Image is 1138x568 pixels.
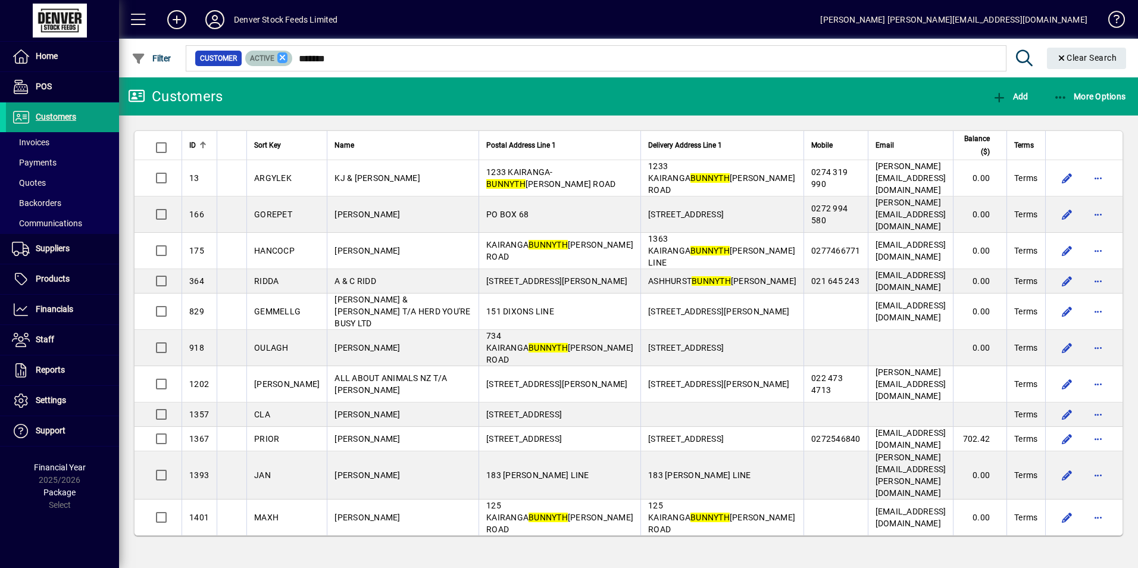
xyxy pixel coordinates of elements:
[1058,429,1077,448] button: Edit
[648,139,722,152] span: Delivery Address Line 1
[876,428,946,450] span: [EMAIL_ADDRESS][DOMAIN_NAME]
[486,276,627,286] span: [STREET_ADDRESS][PERSON_NAME]
[1014,511,1037,523] span: Terms
[648,161,795,195] span: 1233 KAIRANGA [PERSON_NAME] ROAD
[953,330,1006,366] td: 0.00
[189,343,204,352] span: 918
[989,86,1031,107] button: Add
[876,507,946,528] span: [EMAIL_ADDRESS][DOMAIN_NAME]
[486,501,633,534] span: 125 KAIRANGA [PERSON_NAME] ROAD
[1058,168,1077,188] button: Edit
[811,139,861,152] div: Mobile
[486,167,615,189] span: 1233 KAIRANGA- [PERSON_NAME] ROAD
[158,9,196,30] button: Add
[876,139,946,152] div: Email
[334,210,400,219] span: [PERSON_NAME]
[6,152,119,173] a: Payments
[189,173,199,183] span: 13
[200,52,237,64] span: Customer
[189,210,204,219] span: 166
[34,463,86,472] span: Financial Year
[196,9,234,30] button: Profile
[1014,342,1037,354] span: Terms
[132,54,171,63] span: Filter
[1014,172,1037,184] span: Terms
[690,173,730,183] em: BUNNYTH
[953,233,1006,269] td: 0.00
[334,276,376,286] span: A & C RIDD
[648,470,751,480] span: 183 [PERSON_NAME] LINE
[189,434,209,444] span: 1367
[1047,48,1127,69] button: Clear
[953,427,1006,451] td: 702.42
[1089,241,1108,260] button: More options
[334,173,420,183] span: KJ & [PERSON_NAME]
[690,246,730,255] em: BUNNYTH
[811,246,861,255] span: 0277466771
[1014,275,1037,287] span: Terms
[811,167,848,189] span: 0274 319 990
[1089,466,1108,485] button: More options
[692,276,731,286] em: BUNNYTH
[486,434,562,444] span: [STREET_ADDRESS]
[12,219,82,228] span: Communications
[486,331,633,364] span: 734 KAIRANGA [PERSON_NAME] ROAD
[43,488,76,497] span: Package
[254,246,295,255] span: HANCOCP
[648,343,724,352] span: [STREET_ADDRESS]
[6,325,119,355] a: Staff
[189,513,209,522] span: 1401
[36,365,65,374] span: Reports
[876,270,946,292] span: [EMAIL_ADDRESS][DOMAIN_NAME]
[1014,408,1037,420] span: Terms
[6,213,119,233] a: Communications
[128,87,223,106] div: Customers
[234,10,338,29] div: Denver Stock Feeds Limited
[1014,245,1037,257] span: Terms
[529,240,568,249] em: BUNNYTH
[254,276,279,286] span: RIDDA
[486,410,562,419] span: [STREET_ADDRESS]
[1014,139,1034,152] span: Terms
[953,196,1006,233] td: 0.00
[529,343,568,352] em: BUNNYTH
[876,301,946,322] span: [EMAIL_ADDRESS][DOMAIN_NAME]
[690,513,730,522] em: BUNNYTH
[334,139,471,152] div: Name
[334,434,400,444] span: [PERSON_NAME]
[6,234,119,264] a: Suppliers
[811,139,833,152] span: Mobile
[334,343,400,352] span: [PERSON_NAME]
[486,470,589,480] span: 183 [PERSON_NAME] LINE
[6,42,119,71] a: Home
[254,210,292,219] span: GOREPET
[36,112,76,121] span: Customers
[254,513,279,522] span: MAXH
[811,373,843,395] span: 022 473 4713
[254,470,271,480] span: JAN
[1089,168,1108,188] button: More options
[189,139,196,152] span: ID
[6,416,119,446] a: Support
[254,434,279,444] span: PRIOR
[876,452,946,498] span: [PERSON_NAME][EMAIL_ADDRESS][PERSON_NAME][DOMAIN_NAME]
[1058,466,1077,485] button: Edit
[486,240,633,261] span: KAIRANGA [PERSON_NAME] ROAD
[254,307,301,316] span: GEMMELLG
[254,139,281,152] span: Sort Key
[648,379,789,389] span: [STREET_ADDRESS][PERSON_NAME]
[1014,433,1037,445] span: Terms
[189,379,209,389] span: 1202
[36,82,52,91] span: POS
[953,160,1006,196] td: 0.00
[811,204,848,225] span: 0272 994 580
[189,139,210,152] div: ID
[6,72,119,102] a: POS
[6,173,119,193] a: Quotes
[12,158,57,167] span: Payments
[1053,92,1126,101] span: More Options
[334,139,354,152] span: Name
[36,395,66,405] span: Settings
[992,92,1028,101] span: Add
[250,54,274,63] span: Active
